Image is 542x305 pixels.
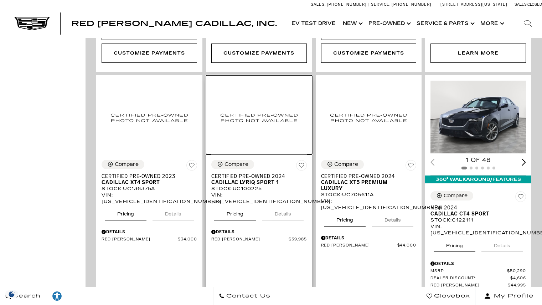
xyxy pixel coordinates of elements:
[224,161,248,168] div: Compare
[321,198,417,211] div: VIN: [US_VEHICLE_IDENTIFICATION_NUMBER]
[430,156,526,164] div: 1 of 48
[397,243,417,248] span: $44,000
[527,2,542,7] span: Closed
[211,44,307,63] a: Customize Payments
[71,19,277,28] span: Red [PERSON_NAME] Cadillac, Inc.
[509,276,526,281] span: $4,606
[321,44,417,63] a: Customize Payments
[421,287,476,305] a: Glovebox
[444,193,468,199] div: Compare
[211,237,289,242] span: Red [PERSON_NAME]
[430,217,526,223] div: Stock : C122111
[102,173,192,179] span: Certified Pre-Owned 2023
[11,291,41,301] span: Search
[368,2,433,6] a: Service: [PHONE_NUMBER]
[481,237,523,252] button: details tab
[321,160,364,169] button: Compare Vehicle
[507,269,526,274] span: $50,290
[321,243,417,248] a: Red [PERSON_NAME] $44,000
[102,237,178,242] span: Red [PERSON_NAME]
[178,237,197,242] span: $34,000
[440,2,507,7] a: [STREET_ADDRESS][US_STATE]
[430,276,509,281] span: Dealer Discount*
[213,287,276,305] a: Contact Us
[102,229,197,235] div: Pricing Details - Certified Pre-Owned 2023 Cadillac XT4 Sport
[211,192,307,205] div: VIN: [US_VEHICLE_IDENTIFICATION_NUMBER]
[14,17,50,30] img: Cadillac Dark Logo with Cadillac White Text
[105,205,146,220] button: pricing tab
[102,237,197,242] a: Red [PERSON_NAME] $34,000
[102,179,192,185] span: Cadillac XT4 Sport
[430,205,526,217] a: New 2024Cadillac CT4 Sport
[46,287,68,305] a: Explore your accessibility options
[321,235,417,241] div: Pricing Details - Certified Pre-Owned 2024 Cadillac XT5 Premium Luxury
[430,260,526,267] div: Pricing Details - New 2024 Cadillac CT4 Sport
[430,269,507,274] span: MSRP
[211,173,307,185] a: Certified Pre-Owned 2024Cadillac LYRIQ Sport 1
[508,283,526,288] span: $44,995
[321,179,411,192] span: Cadillac XT5 Premium Luxury
[430,205,521,211] span: New 2024
[434,237,475,252] button: pricing tab
[224,291,270,301] span: Contact Us
[515,2,527,7] span: Sales:
[211,179,301,185] span: Cadillac LYRIQ Sport 1
[4,290,20,298] section: Click to Open Cookie Consent Modal
[430,223,526,236] div: VIN: [US_VEHICLE_IDENTIFICATION_NUMBER]
[211,81,307,154] img: 2024 Cadillac LYRIQ Sport 1
[211,173,301,179] span: Certified Pre-Owned 2024
[211,44,307,63] div: undefined - Certified Pre-Owned 2021 Cadillac XT4 Premium Luxury
[334,161,358,168] div: Compare
[102,173,197,185] a: Certified Pre-Owned 2023Cadillac XT4 Sport
[430,283,508,288] span: Red [PERSON_NAME]
[102,44,197,63] div: undefined - Pre-Owned 2019 Cadillac XT4 AWD Sport
[211,229,307,235] div: Pricing Details - Certified Pre-Owned 2024 Cadillac LYRIQ Sport 1
[372,211,413,227] button: details tab
[365,9,413,38] a: Pre-Owned
[371,2,391,7] span: Service:
[321,81,417,154] img: 2024 Cadillac XT5 Premium Luxury
[186,160,197,173] button: Save Vehicle
[288,9,339,38] a: EV Test Drive
[477,9,506,38] button: More
[339,9,365,38] a: New
[430,81,527,153] img: 2024 Cadillac CT4 Sport 1
[432,291,470,301] span: Glovebox
[262,205,304,220] button: details tab
[214,205,256,220] button: pricing tab
[430,211,521,217] span: Cadillac CT4 Sport
[430,276,526,281] a: Dealer Discount* $4,606
[327,2,367,7] span: [PHONE_NUMBER]
[289,237,307,242] span: $39,985
[406,160,416,173] button: Save Vehicle
[321,44,417,63] div: undefined - Pre-Owned 2018 Cadillac Escalade Luxury
[430,81,527,153] div: 1 / 2
[458,49,499,57] div: Learn More
[324,211,366,227] button: pricing tab
[102,81,197,154] img: 2023 Cadillac XT4 Sport
[425,176,531,183] div: 360° WalkAround/Features
[515,191,526,205] button: Save Vehicle
[71,20,277,27] a: Red [PERSON_NAME] Cadillac, Inc.
[102,185,197,192] div: Stock : UC136375A
[321,243,397,248] span: Red [PERSON_NAME]
[430,283,526,288] a: Red [PERSON_NAME] $44,995
[430,191,473,200] button: Compare Vehicle
[321,173,411,179] span: Certified Pre-Owned 2024
[102,44,197,63] a: Customize Payments
[476,287,542,305] button: Open user profile menu
[430,269,526,274] a: MSRP $50,290
[296,160,307,173] button: Save Vehicle
[311,2,326,7] span: Sales:
[102,160,144,169] button: Compare Vehicle
[392,2,432,7] span: [PHONE_NUMBER]
[321,173,417,192] a: Certified Pre-Owned 2024Cadillac XT5 Premium Luxury
[153,205,194,220] button: details tab
[522,159,526,166] div: Next slide
[430,44,526,63] div: Learn More
[4,290,20,298] img: Opt-Out Icon
[211,185,307,192] div: Stock : UC100225
[211,160,254,169] button: Compare Vehicle
[413,9,477,38] a: Service & Parts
